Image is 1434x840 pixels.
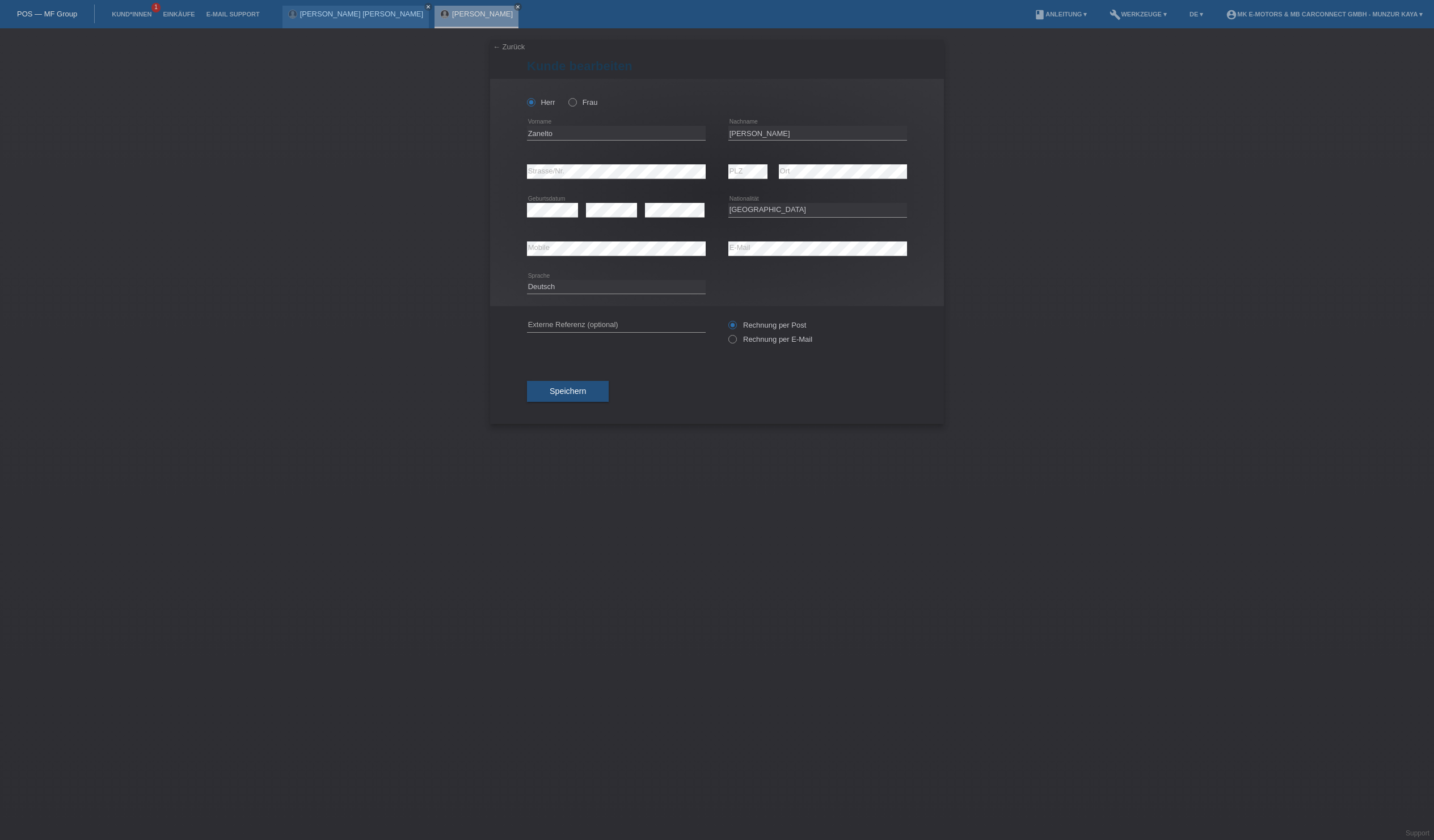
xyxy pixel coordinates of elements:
[1406,829,1429,837] a: Support
[527,98,555,107] label: Herr
[151,3,161,12] span: 1
[424,3,432,11] a: close
[1104,11,1172,18] a: buildWerkzeuge ▾
[106,11,157,18] a: Kund*innen
[1184,11,1209,18] a: DE ▾
[515,4,521,10] i: close
[1226,9,1237,20] i: account_circle
[527,98,534,105] input: Herr
[527,59,907,73] h1: Kunde bearbeiten
[728,335,736,349] input: Rechnung per E-Mail
[527,381,609,402] button: Speichern
[1028,11,1093,18] a: bookAnleitung ▾
[728,321,806,329] label: Rechnung per Post
[728,321,736,335] input: Rechnung per Post
[550,387,586,396] span: Speichern
[728,335,812,343] label: Rechnung per E-Mail
[201,11,265,18] a: E-Mail Support
[1110,9,1121,20] i: build
[425,4,431,10] i: close
[1220,11,1428,18] a: account_circleMK E-MOTORS & MB CarConnect GmbH - Munzur Kaya ▾
[300,10,423,18] a: [PERSON_NAME] [PERSON_NAME]
[514,3,522,11] a: close
[1034,9,1045,20] i: book
[568,98,597,107] label: Frau
[157,11,200,18] a: Einkäufe
[493,43,525,51] a: ← Zurück
[17,10,77,18] a: POS — MF Group
[452,10,513,18] a: [PERSON_NAME]
[568,98,576,105] input: Frau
